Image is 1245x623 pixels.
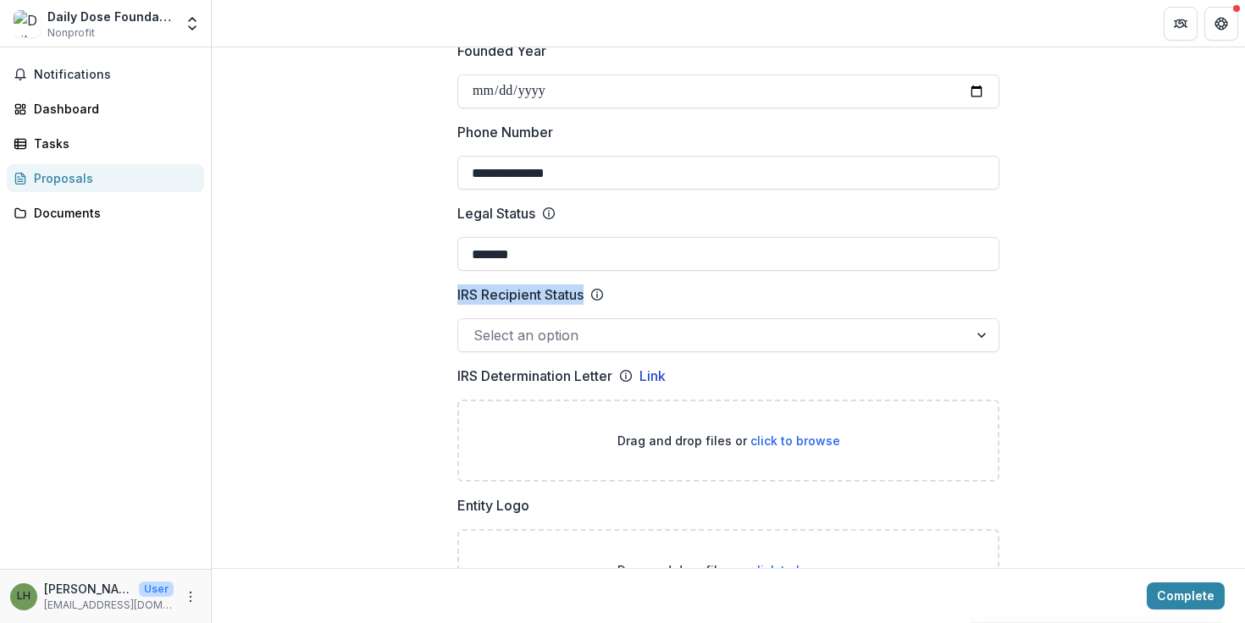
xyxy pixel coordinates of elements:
[1164,7,1198,41] button: Partners
[457,284,584,305] p: IRS Recipient Status
[17,591,30,602] div: Lisa Hudson
[34,204,191,222] div: Documents
[457,366,612,386] p: IRS Determination Letter
[457,122,553,142] p: Phone Number
[617,561,840,579] p: Drag and drop files or
[7,164,204,192] a: Proposals
[750,563,840,577] span: click to browse
[139,582,174,597] p: User
[44,580,132,598] p: [PERSON_NAME]
[617,432,840,449] p: Drag and drop files or
[34,100,191,118] div: Dashboard
[47,25,95,41] span: Nonprofit
[44,598,174,613] p: [EMAIL_ADDRESS][DOMAIN_NAME]
[639,366,666,386] a: Link
[14,10,41,37] img: Daily Dose Foundation
[34,68,197,82] span: Notifications
[7,130,204,157] a: Tasks
[457,203,535,223] p: Legal Status
[47,8,174,25] div: Daily Dose Foundation
[34,135,191,152] div: Tasks
[34,169,191,187] div: Proposals
[180,587,201,607] button: More
[457,495,529,515] p: Entity Logo
[1204,7,1238,41] button: Get Help
[180,7,204,41] button: Open entity switcher
[7,95,204,123] a: Dashboard
[7,61,204,88] button: Notifications
[7,199,204,227] a: Documents
[750,433,840,448] span: click to browse
[457,41,546,61] p: Founded Year
[1147,582,1225,609] button: Complete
